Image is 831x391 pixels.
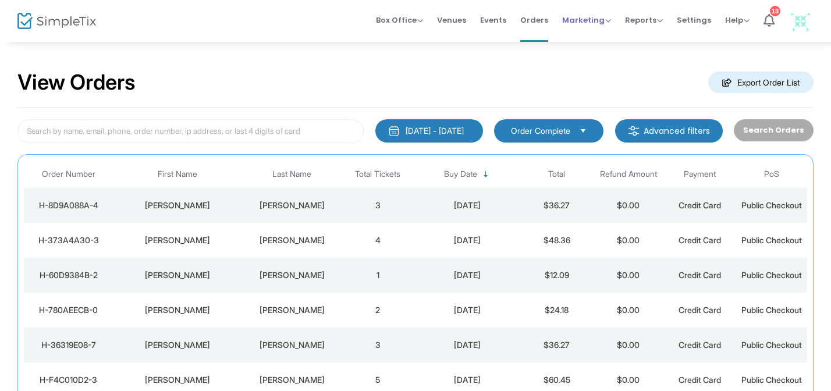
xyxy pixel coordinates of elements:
td: 2 [342,293,414,328]
div: Kristen [116,304,239,316]
button: Select [575,125,591,137]
span: Public Checkout [741,375,802,385]
div: Makekau jeremiah [245,339,339,351]
td: $0.00 [592,293,664,328]
div: H-373A4A30-3 [27,234,111,246]
m-button: Export Order List [708,72,814,93]
span: Marketing [562,15,611,26]
div: Melanie [116,374,239,386]
span: Orders [520,5,548,35]
td: $48.36 [521,223,592,258]
span: Events [480,5,506,35]
span: First Name [158,169,197,179]
td: $36.27 [521,328,592,362]
div: Sara [116,269,239,281]
div: 10/14/2025 [417,269,518,281]
div: Parker [245,200,339,211]
span: Sortable [481,170,491,179]
input: Search by name, email, phone, order number, ip address, or last 4 digits of card [17,119,364,143]
td: 3 [342,328,414,362]
td: 3 [342,188,414,223]
span: Box Office [376,15,423,26]
td: $0.00 [592,258,664,293]
div: 10/13/2025 [417,304,518,316]
span: Order Complete [511,125,570,137]
span: Public Checkout [741,340,802,350]
div: 10/14/2025 [417,200,518,211]
span: Reports [625,15,663,26]
div: Elizabeth [116,200,239,211]
span: Credit Card [679,340,721,350]
m-button: Advanced filters [615,119,723,143]
span: Credit Card [679,305,721,315]
div: 10/14/2025 [417,234,518,246]
span: Buy Date [444,169,477,179]
span: Order Number [42,169,95,179]
td: 4 [342,223,414,258]
div: H-F4C010D2-3 [27,374,111,386]
span: Public Checkout [741,200,802,210]
span: Public Checkout [741,270,802,280]
td: $12.09 [521,258,592,293]
button: [DATE] - [DATE] [375,119,483,143]
img: filter [628,125,640,137]
span: Settings [677,5,711,35]
span: Credit Card [679,200,721,210]
td: $36.27 [521,188,592,223]
span: Public Checkout [741,305,802,315]
div: Chrissy [116,234,239,246]
img: monthly [388,125,400,137]
td: $24.18 [521,293,592,328]
div: Lee [245,234,339,246]
div: 10/13/2025 [417,374,518,386]
div: Doi-Tanaka [245,269,339,281]
div: H-780AEECB-0 [27,304,111,316]
div: H-60D9384B-2 [27,269,111,281]
h2: View Orders [17,70,136,95]
span: Credit Card [679,235,721,245]
span: Credit Card [679,375,721,385]
th: Total Tickets [342,161,414,188]
span: Payment [684,169,716,179]
span: Help [725,15,750,26]
th: Total [521,161,592,188]
td: $0.00 [592,188,664,223]
span: Venues [437,5,466,35]
th: Refund Amount [592,161,664,188]
td: 1 [342,258,414,293]
span: PoS [764,169,779,179]
span: Credit Card [679,270,721,280]
div: 10/13/2025 [417,339,518,351]
span: Public Checkout [741,235,802,245]
div: 18 [770,6,780,16]
td: $0.00 [592,223,664,258]
div: Reed [245,304,339,316]
div: H-8D9A088A-4 [27,200,111,211]
div: Wu [245,374,339,386]
div: H-36319E08-7 [27,339,111,351]
td: $0.00 [592,328,664,362]
div: [DATE] - [DATE] [406,125,464,137]
span: Last Name [272,169,311,179]
div: Brandon [116,339,239,351]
